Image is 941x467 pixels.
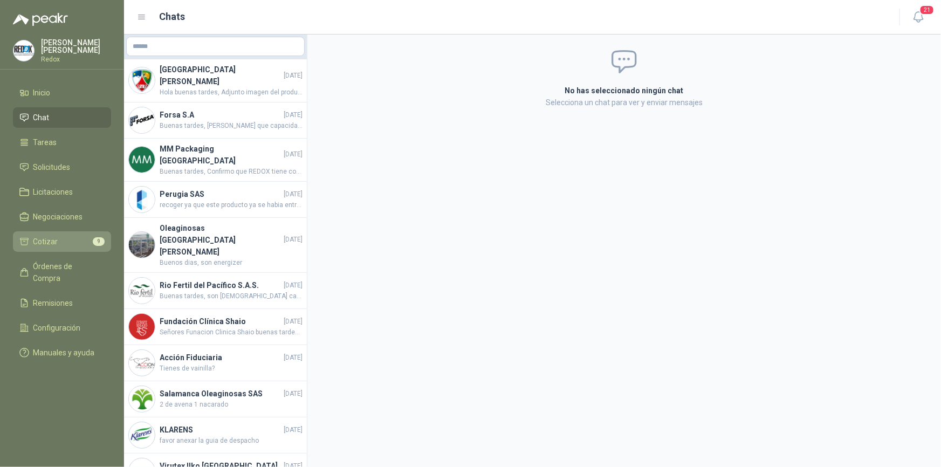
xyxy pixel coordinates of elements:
h4: KLARENS [160,424,281,436]
h4: Perugia SAS [160,188,281,200]
span: 9 [93,237,105,246]
span: Configuración [33,322,81,334]
img: Company Logo [129,67,155,93]
a: Órdenes de Compra [13,256,111,289]
h4: Forsa S.A [160,109,281,121]
a: Negociaciones [13,207,111,227]
span: Hola buenas tardes, Adjunto imagen del producto cotizado [160,87,303,98]
a: Company LogoKLARENS[DATE]favor anexar la guia de despacho [124,417,307,454]
h4: [GEOGRAPHIC_DATA][PERSON_NAME] [160,64,281,87]
span: Negociaciones [33,211,83,223]
span: favor anexar la guia de despacho [160,436,303,446]
a: Company LogoSalamanca Oleaginosas SAS[DATE]2 de avena 1 nacarado [124,381,307,417]
span: [DATE] [284,353,303,363]
h4: Rio Fertil del Pacífico S.A.S. [160,279,281,291]
img: Company Logo [129,187,155,212]
span: 21 [919,5,935,15]
span: [DATE] [284,389,303,399]
span: Chat [33,112,50,123]
span: Órdenes de Compra [33,260,101,284]
span: [DATE] [284,235,303,245]
span: Licitaciones [33,186,73,198]
img: Company Logo [129,386,155,412]
img: Company Logo [129,232,155,258]
h4: Fundación Clínica Shaio [160,315,281,327]
img: Company Logo [129,314,155,340]
span: [DATE] [284,110,303,120]
a: Chat [13,107,111,128]
span: Buenas tardes, son [DEMOGRAPHIC_DATA] cajas [160,291,303,301]
span: Inicio [33,87,51,99]
a: Company LogoMM Packaging [GEOGRAPHIC_DATA][DATE]Buenas tardes, Confirmo que REDOX tiene como mont... [124,139,307,182]
h2: No has seleccionado ningún chat [436,85,813,97]
a: Licitaciones [13,182,111,202]
img: Company Logo [129,350,155,376]
h1: Chats [160,9,186,24]
h4: Acción Fiduciaria [160,352,281,363]
span: [DATE] [284,189,303,200]
img: Logo peakr [13,13,68,26]
p: Selecciona un chat para ver y enviar mensajes [436,97,813,108]
span: Remisiones [33,297,73,309]
span: Buenos dias, son energizer [160,258,303,268]
a: Tareas [13,132,111,153]
span: Solicitudes [33,161,71,173]
img: Company Logo [129,278,155,304]
a: Cotizar9 [13,231,111,252]
p: [PERSON_NAME] [PERSON_NAME] [41,39,111,54]
span: [DATE] [284,317,303,327]
a: Company LogoForsa S.A[DATE]Buenas tardes, [PERSON_NAME] que capacidad de hojas tiene esta cosedor... [124,102,307,139]
a: Company LogoRio Fertil del Pacífico S.A.S.[DATE]Buenas tardes, son [DEMOGRAPHIC_DATA] cajas [124,273,307,309]
h4: Salamanca Oleaginosas SAS [160,388,281,400]
h4: Oleaginosas [GEOGRAPHIC_DATA][PERSON_NAME] [160,222,281,258]
span: 2 de avena 1 nacarado [160,400,303,410]
img: Company Logo [129,107,155,133]
a: Company LogoPerugia SAS[DATE]recoger ya que este producto ya se habia entregado y facturado. [124,182,307,218]
a: Remisiones [13,293,111,313]
p: Redox [41,56,111,63]
span: [DATE] [284,280,303,291]
span: Señores Funacion Clinica Shaio buenas tardes, Quiero informarles que estoy muy atenta a esta adju... [160,327,303,338]
a: Company LogoAcción Fiduciaria[DATE]Tienes de vainilla? [124,345,307,381]
button: 21 [909,8,928,27]
a: Solicitudes [13,157,111,177]
span: Buenas tardes, Confirmo que REDOX tiene como monto minimo de despacho a partir de $150.000 en ade... [160,167,303,177]
img: Company Logo [13,40,34,61]
img: Company Logo [129,147,155,173]
a: Company LogoFundación Clínica Shaio[DATE]Señores Funacion Clinica Shaio buenas tardes, Quiero inf... [124,309,307,345]
span: Tareas [33,136,57,148]
span: [DATE] [284,149,303,160]
a: Manuales y ayuda [13,342,111,363]
span: [DATE] [284,71,303,81]
span: Tienes de vainilla? [160,363,303,374]
a: Configuración [13,318,111,338]
a: Inicio [13,83,111,103]
h4: MM Packaging [GEOGRAPHIC_DATA] [160,143,281,167]
a: Company Logo[GEOGRAPHIC_DATA][PERSON_NAME][DATE]Hola buenas tardes, Adjunto imagen del producto c... [124,59,307,102]
span: recoger ya que este producto ya se habia entregado y facturado. [160,200,303,210]
span: Cotizar [33,236,58,248]
span: Buenas tardes, [PERSON_NAME] que capacidad de hojas tiene esta cosedora muchas gracias [160,121,303,131]
img: Company Logo [129,422,155,448]
span: [DATE] [284,425,303,435]
a: Company LogoOleaginosas [GEOGRAPHIC_DATA][PERSON_NAME][DATE]Buenos dias, son energizer [124,218,307,273]
span: Manuales y ayuda [33,347,95,359]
